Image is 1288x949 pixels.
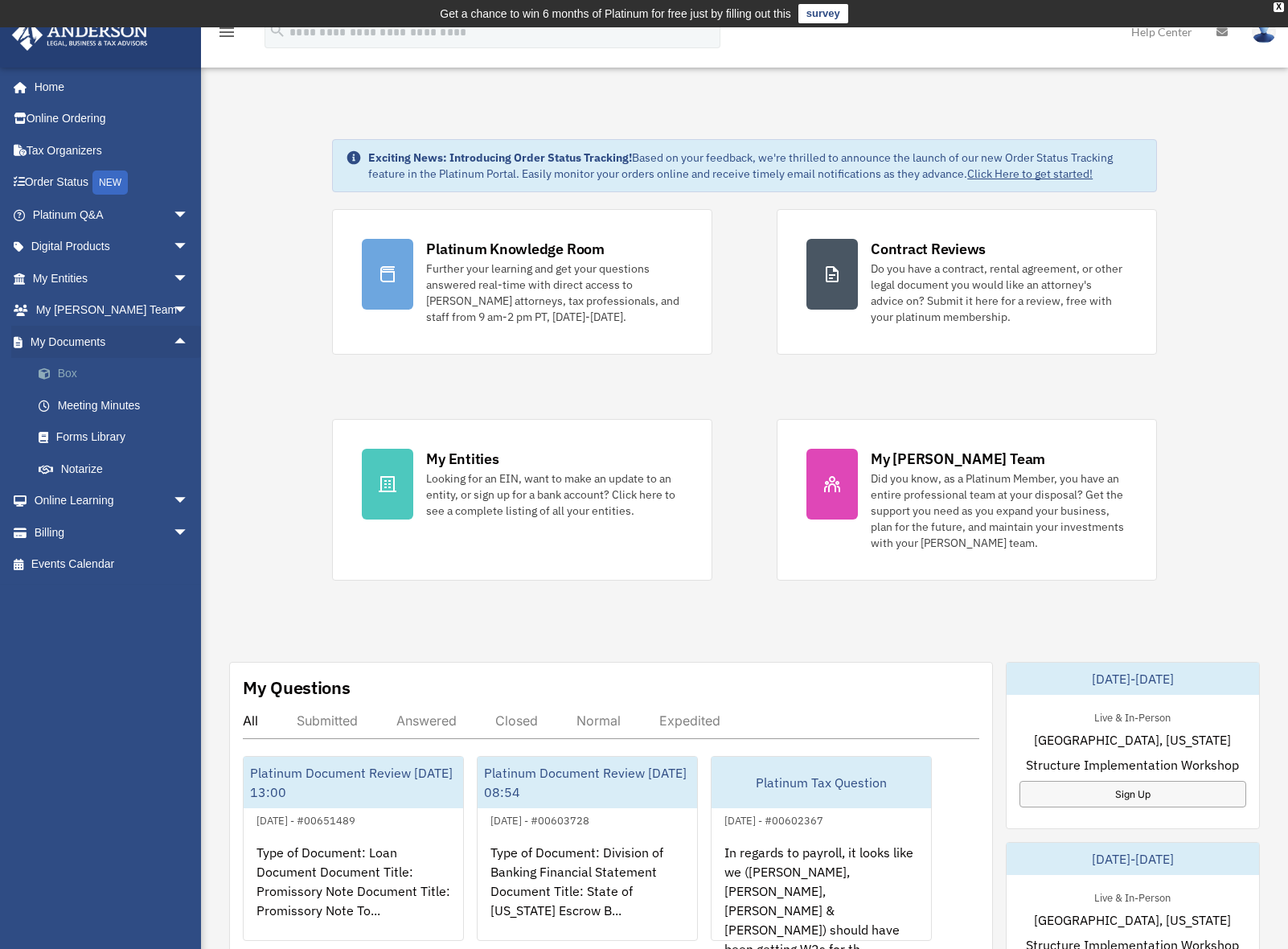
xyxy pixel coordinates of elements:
[426,261,683,325] div: Further your learning and get your questions answered real-time with direct access to [PERSON_NAM...
[173,326,205,359] span: arrow_drop_up
[23,421,213,454] a: Forms Library
[1019,781,1247,807] a: Sign Up
[712,811,836,828] div: [DATE] - #00602367
[1034,730,1231,750] span: [GEOGRAPHIC_DATA], [US_STATE]
[173,262,205,295] span: arrow_drop_down
[368,150,1143,182] div: Based on your feedback, we're thrilled to announce the launch of our new Order Status Tracking fe...
[332,209,712,355] a: Platinum Knowledge Room Further your learning and get your questions answered real-time with dire...
[871,449,1045,469] div: My [PERSON_NAME] Team
[11,516,213,548] a: Billingarrow_drop_down
[173,199,205,232] span: arrow_drop_down
[777,209,1157,355] a: Contract Reviews Do you have a contract, rental agreement, or other legal document you would like...
[11,71,205,103] a: Home
[777,419,1157,581] a: My [PERSON_NAME] Team Did you know, as a Platinum Member, you have an entire professional team at...
[426,239,605,259] div: Platinum Knowledge Room
[23,358,213,390] a: Box
[11,294,213,327] a: My [PERSON_NAME] Teamarrow_drop_down
[1026,755,1239,774] span: Structure Implementation Workshop
[871,470,1127,551] div: Did you know, as a Platinum Member, you have an entire professional team at your disposal? Get th...
[217,23,236,42] i: menu
[871,261,1127,325] div: Do you have a contract, rental agreement, or other legal document you would like an attorney's ad...
[1007,843,1260,875] div: [DATE]-[DATE]
[244,757,463,808] div: Platinum Document Review [DATE] 13:00
[478,811,602,828] div: [DATE] - #00603728
[396,713,457,729] div: Answered
[1274,2,1284,12] div: close
[173,294,205,327] span: arrow_drop_down
[440,4,791,23] div: Get a chance to win 6 months of Platinum for free just by filling out this
[7,19,153,51] img: Anderson Advisors Platinum Portal
[23,389,213,421] a: Meeting Minutes
[11,134,213,166] a: Tax Organizers
[244,811,368,828] div: [DATE] - #00651489
[173,485,205,518] span: arrow_drop_down
[1007,663,1260,695] div: [DATE]-[DATE]
[243,676,351,700] div: My Questions
[11,231,213,263] a: Digital Productsarrow_drop_down
[297,713,358,729] div: Submitted
[243,713,258,729] div: All
[712,757,931,808] div: Platinum Tax Question
[11,548,213,581] a: Events Calendar
[711,756,932,941] a: Platinum Tax Question[DATE] - #00602367In regards to payroll, it looks like we ([PERSON_NAME], [P...
[368,150,632,165] strong: Exciting News: Introducing Order Status Tracking!
[1081,708,1183,725] div: Live & In-Person
[269,22,286,39] i: search
[426,449,498,469] div: My Entities
[23,453,213,485] a: Notarize
[659,713,720,729] div: Expedited
[871,239,986,259] div: Contract Reviews
[173,516,205,549] span: arrow_drop_down
[332,419,712,581] a: My Entities Looking for an EIN, want to make an update to an entity, or sign up for a bank accoun...
[243,756,464,941] a: Platinum Document Review [DATE] 13:00[DATE] - #00651489Type of Document: Loan Document Document T...
[967,166,1093,181] a: Click Here to get started!
[173,231,205,264] span: arrow_drop_down
[495,713,538,729] div: Closed
[1081,888,1183,905] div: Live & In-Person
[798,4,848,23] a: survey
[11,262,213,294] a: My Entitiesarrow_drop_down
[477,756,698,941] a: Platinum Document Review [DATE] 08:54[DATE] - #00603728Type of Document: Division of Banking Fina...
[1034,910,1231,930] span: [GEOGRAPHIC_DATA], [US_STATE]
[11,199,213,231] a: Platinum Q&Aarrow_drop_down
[92,170,128,195] div: NEW
[217,28,236,42] a: menu
[11,485,213,517] a: Online Learningarrow_drop_down
[426,470,683,519] div: Looking for an EIN, want to make an update to an entity, or sign up for a bank account? Click her...
[11,326,213,358] a: My Documentsarrow_drop_up
[576,713,621,729] div: Normal
[11,103,213,135] a: Online Ordering
[478,757,697,808] div: Platinum Document Review [DATE] 08:54
[1252,20,1276,43] img: User Pic
[11,166,213,199] a: Order StatusNEW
